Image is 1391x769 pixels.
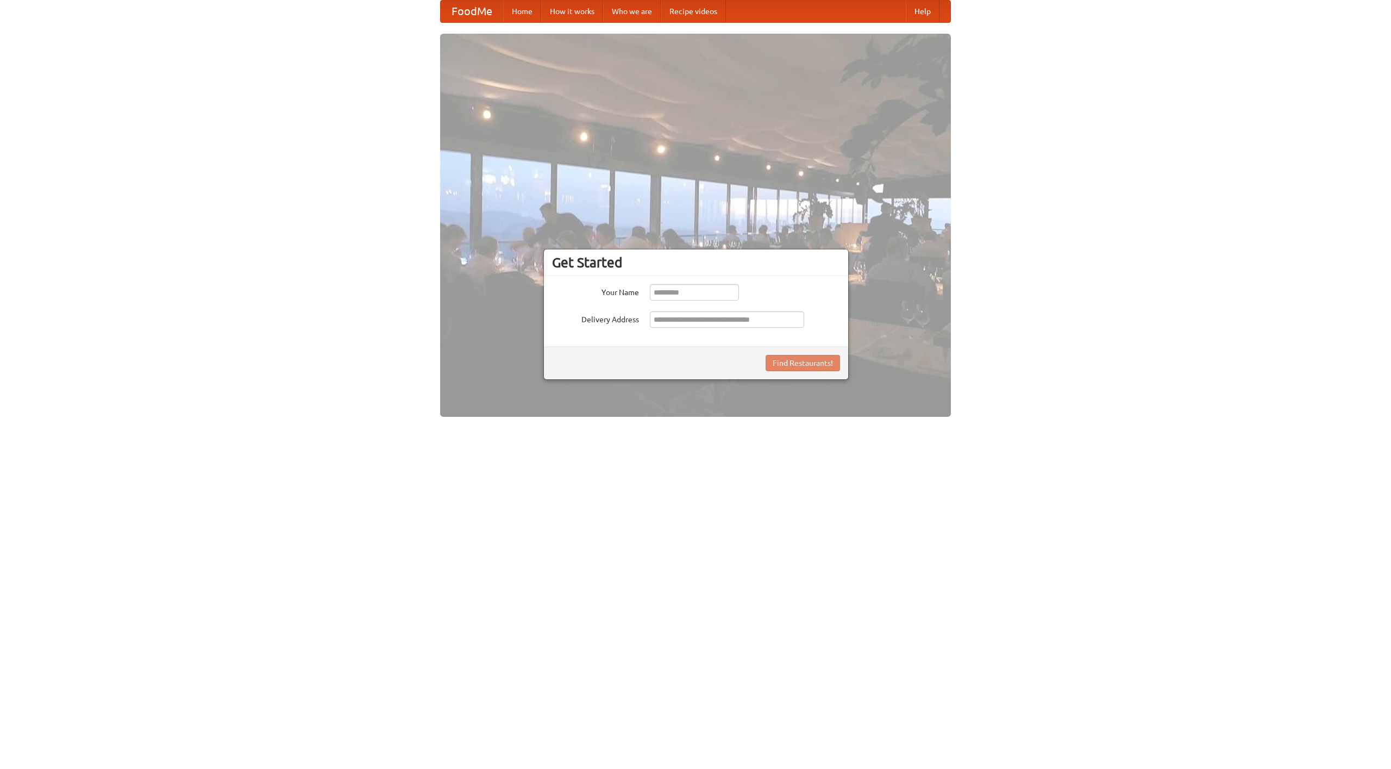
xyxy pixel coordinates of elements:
h3: Get Started [552,254,840,271]
a: Who we are [603,1,661,22]
label: Your Name [552,284,639,298]
a: How it works [541,1,603,22]
a: Home [503,1,541,22]
a: FoodMe [441,1,503,22]
label: Delivery Address [552,311,639,325]
button: Find Restaurants! [766,355,840,371]
a: Help [906,1,939,22]
a: Recipe videos [661,1,726,22]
